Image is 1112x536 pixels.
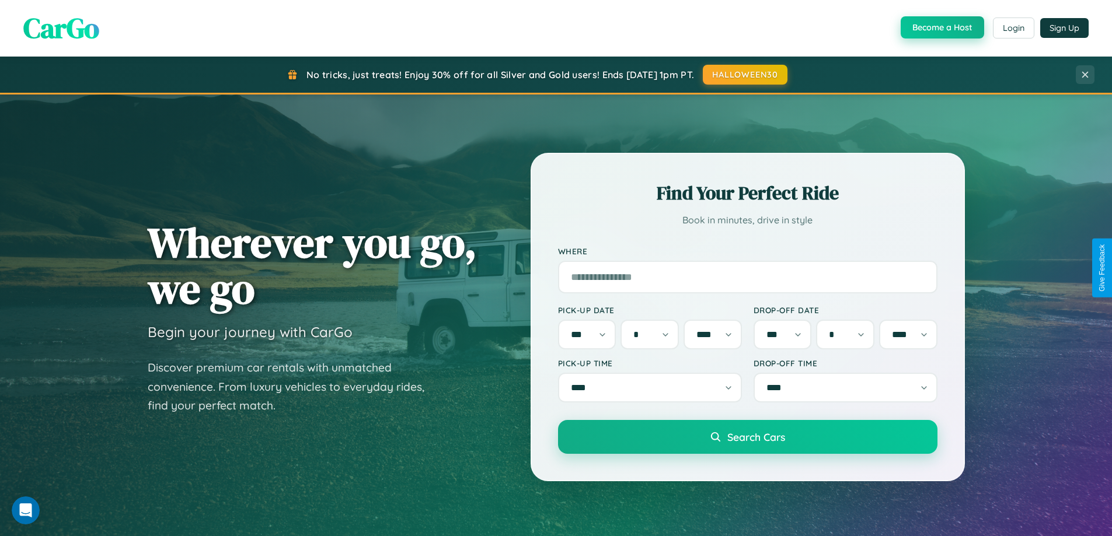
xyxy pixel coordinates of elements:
span: Search Cars [727,430,785,443]
label: Drop-off Time [754,358,937,368]
h3: Begin your journey with CarGo [148,323,353,341]
label: Drop-off Date [754,305,937,315]
span: CarGo [23,9,99,47]
p: Book in minutes, drive in style [558,212,937,229]
button: Sign Up [1040,18,1089,38]
label: Pick-up Time [558,358,742,368]
p: Discover premium car rentals with unmatched convenience. From luxury vehicles to everyday rides, ... [148,358,440,415]
h2: Find Your Perfect Ride [558,180,937,206]
button: Search Cars [558,420,937,454]
iframe: Intercom live chat [12,496,40,524]
button: Login [993,17,1034,38]
button: HALLOWEEN30 [703,65,787,85]
h1: Wherever you go, we go [148,219,477,311]
span: No tricks, just treats! Enjoy 30% off for all Silver and Gold users! Ends [DATE] 1pm PT. [306,69,694,80]
button: Become a Host [901,16,984,38]
div: Give Feedback [1098,244,1106,292]
label: Pick-up Date [558,305,742,315]
label: Where [558,246,937,256]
